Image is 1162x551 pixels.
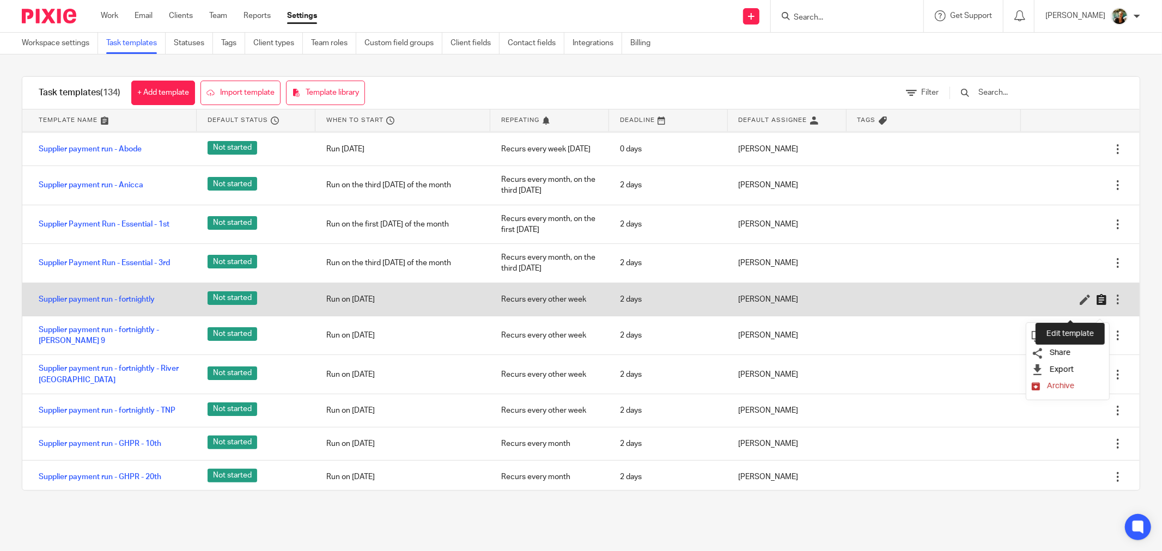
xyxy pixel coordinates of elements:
input: Search... [977,87,1104,99]
div: Recurs every week [DATE] [490,136,609,163]
span: Deadline [620,115,655,125]
a: Supplier payment run - fortnightly - TNP [39,405,175,416]
div: [PERSON_NAME] [728,397,847,424]
a: + Add template [131,81,195,105]
div: Recurs every month, on the first [DATE] [490,205,609,244]
div: [PERSON_NAME] [728,430,847,457]
div: [PERSON_NAME] [728,211,847,238]
div: [PERSON_NAME] [728,361,847,388]
span: Not started [208,291,257,305]
div: Run on [DATE] [315,322,490,349]
span: Default status [208,115,268,125]
span: Clone template [1050,332,1104,340]
span: Default assignee [739,115,807,125]
p: [PERSON_NAME] [1045,10,1105,21]
div: Recurs every month [490,430,609,457]
span: Not started [208,366,257,380]
a: Supplier Payment Run - Essential - 1st [39,219,169,230]
a: Integrations [573,33,622,54]
span: Repeating [501,115,539,125]
span: Not started [208,436,257,449]
div: [PERSON_NAME] [728,322,847,349]
a: Import template [200,81,281,105]
a: Client types [253,33,303,54]
span: Not started [208,216,257,230]
span: Not started [208,177,257,191]
img: Pixie [22,9,76,23]
div: Recurs every other week [490,322,609,349]
span: When to start [326,115,384,125]
span: Not started [208,255,257,268]
a: Supplier payment run - GHPR - 10th [39,438,161,449]
a: Clients [169,10,193,21]
div: 2 days [609,322,728,349]
a: Contact fields [508,33,564,54]
div: Run on [DATE] [315,286,490,313]
div: [PERSON_NAME] [728,249,847,277]
a: Template library [286,81,365,105]
div: Recurs every month [490,463,609,491]
div: Recurs every other week [490,286,609,313]
span: (134) [100,88,120,97]
a: Supplier payment run - GHPR - 20th [39,472,161,482]
span: Template name [39,115,98,125]
a: Supplier payment run - fortnightly - [PERSON_NAME] 9 [39,325,186,347]
div: [PERSON_NAME] [728,463,847,491]
div: [PERSON_NAME] [728,136,847,163]
div: Run on [DATE] [315,430,490,457]
a: Settings [287,10,317,21]
a: Task templates [106,33,166,54]
h1: Task templates [39,87,120,99]
span: Filter [921,89,939,96]
div: Run on [DATE] [315,361,490,388]
span: Share [1050,349,1070,357]
span: Archive [1047,382,1074,390]
div: 2 days [609,286,728,313]
div: 2 days [609,172,728,199]
div: Recurs every month, on the third [DATE] [490,166,609,205]
div: [PERSON_NAME] [728,286,847,313]
span: Get Support [950,12,992,20]
a: Work [101,10,118,21]
span: Export [1050,365,1074,374]
span: Not started [208,327,257,341]
a: Supplier payment run - fortnightly - River [GEOGRAPHIC_DATA] [39,363,186,385]
a: Supplier payment run - fortnightly [39,294,155,305]
img: Photo2.jpg [1111,8,1128,25]
a: Supplier Payment Run - Essential - 3rd [39,258,170,268]
a: Export [1032,365,1074,374]
div: Run on [DATE] [315,397,490,424]
a: Email [135,10,153,21]
span: Not started [208,402,257,416]
div: Recurs every other week [490,361,609,388]
div: Run on [DATE] [315,463,490,491]
div: 2 days [609,249,728,277]
a: Statuses [174,33,213,54]
a: Share [1032,348,1070,357]
a: Supplier payment run - Abode [39,144,142,155]
input: Search [793,13,891,23]
div: Recurs every month, on the third [DATE] [490,244,609,283]
span: Not started [208,141,257,155]
a: Supplier payment run - Anicca [39,180,143,191]
a: Workspace settings [22,33,98,54]
a: Client fields [451,33,500,54]
div: 2 days [609,211,728,238]
span: Tags [857,115,876,125]
div: 0 days [609,136,728,163]
a: Tags [221,33,245,54]
a: Team roles [311,33,356,54]
a: Clone template [1032,332,1104,340]
div: [PERSON_NAME] [728,172,847,199]
div: Run on the third [DATE] of the month [315,249,490,277]
div: Run on the third [DATE] of the month [315,172,490,199]
div: 2 days [609,430,728,457]
div: 2 days [609,397,728,424]
a: Custom field groups [364,33,442,54]
div: Run on the first [DATE] of the month [315,211,490,238]
span: Not started [208,469,257,482]
div: 2 days [609,463,728,491]
a: Reports [244,10,271,21]
div: 2 days [609,361,728,388]
a: Billing [630,33,659,54]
